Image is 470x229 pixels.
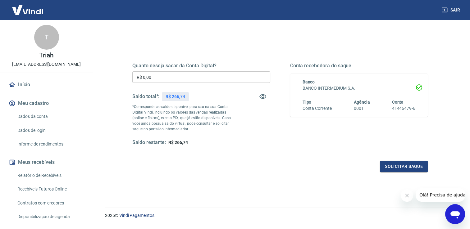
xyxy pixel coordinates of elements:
[34,25,59,50] div: T
[132,63,270,69] h5: Quanto deseja sacar da Conta Digital?
[392,100,404,105] span: Conta
[290,63,428,69] h5: Conta recebedora do saque
[166,93,185,100] p: R$ 266,74
[440,4,463,16] button: Sair
[15,210,85,223] a: Disponibilização de agenda
[15,197,85,209] a: Contratos com credores
[303,100,312,105] span: Tipo
[132,139,166,146] h5: Saldo restante:
[401,189,413,202] iframe: Fechar mensagem
[380,161,428,172] button: Solicitar saque
[15,169,85,182] a: Relatório de Recebíveis
[303,85,416,92] h6: BANCO INTERMEDIUM S.A.
[7,78,85,92] a: Início
[392,105,415,112] h6: 41446479-6
[7,97,85,110] button: Meu cadastro
[15,110,85,123] a: Dados da conta
[354,100,370,105] span: Agência
[303,79,315,84] span: Banco
[4,4,52,9] span: Olá! Precisa de ajuda?
[132,93,159,100] h5: Saldo total*:
[15,138,85,150] a: Informe de rendimentos
[105,212,455,219] p: 2025 ©
[7,0,48,19] img: Vindi
[168,140,188,145] span: R$ 266,74
[303,105,332,112] h6: Conta Corrente
[119,213,154,218] a: Vindi Pagamentos
[12,61,81,68] p: [EMAIL_ADDRESS][DOMAIN_NAME]
[416,188,465,202] iframe: Mensagem da empresa
[132,104,236,132] p: *Corresponde ao saldo disponível para uso na sua Conta Digital Vindi. Incluindo os valores das ve...
[7,155,85,169] button: Meus recebíveis
[15,183,85,195] a: Recebíveis Futuros Online
[15,124,85,137] a: Dados de login
[354,105,370,112] h6: 0001
[39,52,54,59] p: Triah
[445,204,465,224] iframe: Botão para abrir a janela de mensagens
